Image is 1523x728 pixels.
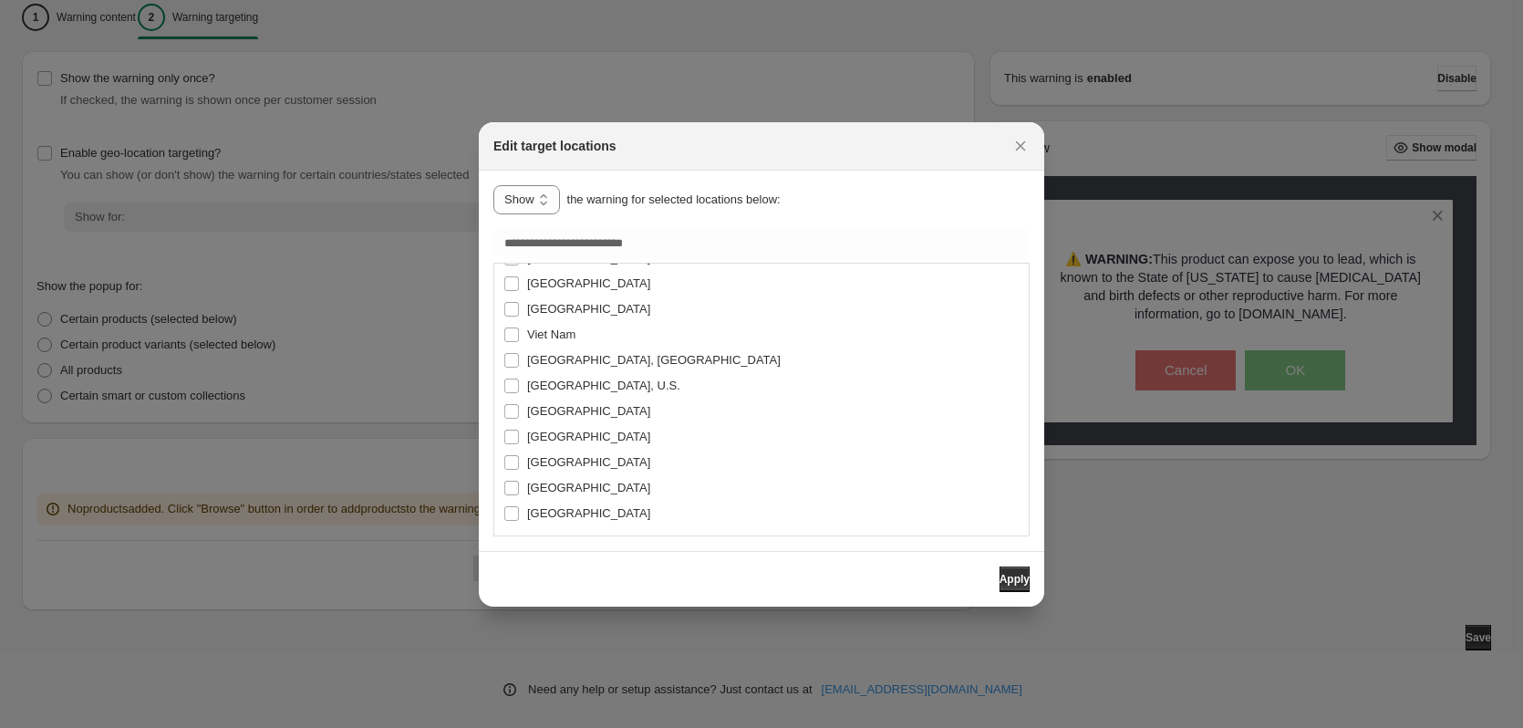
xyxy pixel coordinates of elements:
span: Apply [1000,572,1030,587]
span: [GEOGRAPHIC_DATA], [GEOGRAPHIC_DATA] [527,353,781,367]
span: [GEOGRAPHIC_DATA] [527,276,650,290]
span: [GEOGRAPHIC_DATA] [527,481,650,494]
span: [GEOGRAPHIC_DATA] [527,404,650,418]
span: [GEOGRAPHIC_DATA] [527,430,650,443]
span: [GEOGRAPHIC_DATA] [527,302,650,316]
p: the warning for selected locations below: [567,191,781,209]
button: Close [1008,133,1033,159]
h2: Edit target locations [493,137,616,155]
span: [GEOGRAPHIC_DATA] [527,251,650,265]
button: Apply [1000,567,1030,592]
span: [GEOGRAPHIC_DATA] [527,455,650,469]
span: Viet Nam [527,328,575,341]
span: [GEOGRAPHIC_DATA] [527,506,650,520]
span: [GEOGRAPHIC_DATA], U.S. [527,379,680,392]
